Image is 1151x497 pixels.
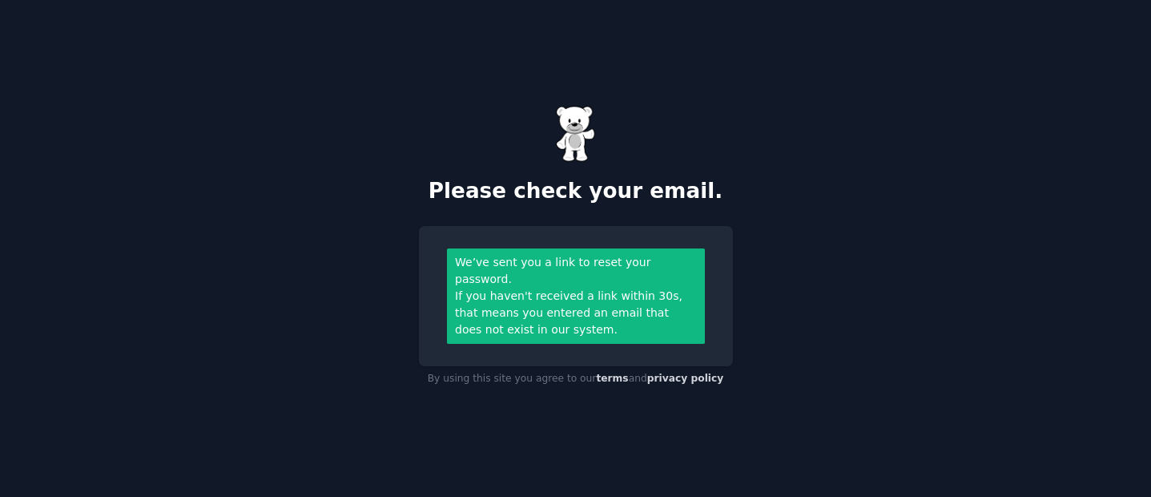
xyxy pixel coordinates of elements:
[596,373,628,384] a: terms
[419,179,733,204] h2: Please check your email.
[455,288,696,338] div: If you haven't received a link within 30s, that means you entered an email that does not exist in...
[647,373,724,384] a: privacy policy
[419,366,733,392] div: By using this site you agree to our and
[455,254,696,288] div: We’ve sent you a link to reset your password.
[556,106,596,162] img: Gummy Bear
